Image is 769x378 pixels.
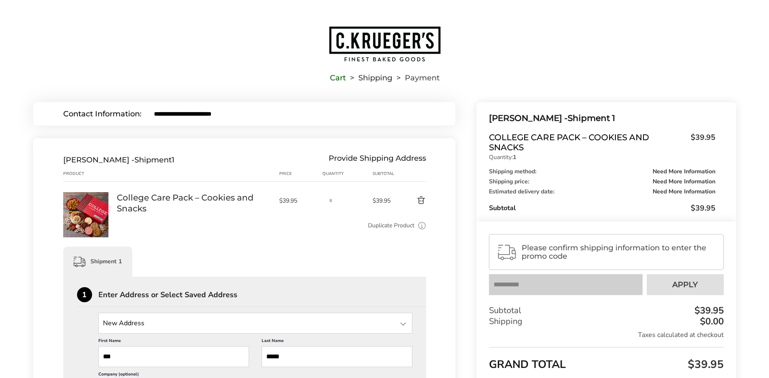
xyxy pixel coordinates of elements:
a: College Care Pack – Cookies and Snacks [117,192,271,214]
div: Shipment [63,155,175,165]
input: First Name [98,346,249,367]
div: Product [63,170,117,177]
input: Last Name [262,346,412,367]
span: $39.95 [279,197,319,205]
span: $39.95 [373,197,397,205]
a: College Care Pack – Cookies and Snacks [63,192,108,200]
span: [PERSON_NAME] - [489,113,568,123]
div: Shipping [489,316,723,327]
span: Need More Information [653,189,715,195]
div: Shipment 1 [489,111,715,125]
div: Provide Shipping Address [329,155,426,165]
input: State [98,313,413,334]
div: Shipping price: [489,179,715,185]
div: Enter Address or Select Saved Address [98,291,427,298]
div: Contact Information: [63,110,154,118]
div: $0.00 [698,317,724,326]
strong: 1 [513,153,516,161]
a: College Care Pack – Cookies and Snacks$39.95 [489,132,715,152]
div: Subtotal [373,170,397,177]
button: Delete product [397,195,426,206]
input: E-mail [154,110,426,118]
span: $39.95 [691,203,715,213]
div: Estimated delivery date: [489,189,715,195]
img: C.KRUEGER'S [328,26,441,62]
div: Quantity [322,170,373,177]
span: 1 [172,155,175,165]
span: College Care Pack – Cookies and Snacks [489,132,686,152]
img: College Care Pack – Cookies and Snacks [63,192,108,237]
input: Quantity input [322,192,339,209]
a: Go to home page [33,26,736,62]
button: Apply [647,274,724,295]
span: Need More Information [653,169,715,175]
div: Subtotal [489,305,723,316]
p: Quantity: [489,154,715,160]
div: GRAND TOTAL [489,347,723,374]
label: First Name [98,338,249,346]
span: Apply [672,281,698,288]
div: Subtotal [489,203,715,213]
div: Taxes calculated at checkout [489,330,723,339]
span: Need More Information [653,179,715,185]
label: Last Name [262,338,412,346]
a: Cart [330,75,346,81]
li: Shipping [346,75,392,81]
div: $39.95 [692,306,724,315]
div: Shipping method: [489,169,715,175]
div: Price [279,170,323,177]
div: Shipment 1 [63,247,132,277]
span: Payment [405,75,440,81]
span: Please confirm shipping information to enter the promo code [522,244,716,260]
a: Duplicate Product [368,221,414,230]
span: $39.95 [686,357,724,372]
span: $39.95 [687,132,715,150]
span: [PERSON_NAME] - [63,155,134,165]
div: 1 [77,287,92,302]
